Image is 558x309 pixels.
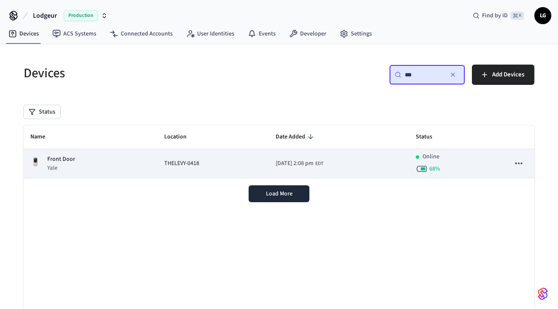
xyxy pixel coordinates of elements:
[30,130,56,144] span: Name
[24,125,534,179] table: sticky table
[24,105,60,119] button: Status
[47,155,75,164] p: Front Door
[103,26,179,41] a: Connected Accounts
[164,159,199,168] span: THELEVY-0418
[466,8,531,23] div: Find by ID⌘ K
[510,11,524,20] span: ⌘ K
[538,287,548,301] img: SeamLogoGradient.69752ec5.svg
[534,7,551,24] button: LG
[64,10,98,21] span: Production
[30,157,41,167] img: Yale Assure Touchscreen Wifi Smart Lock, Satin Nickel, Front
[249,185,309,202] button: Load More
[33,11,57,21] span: Lodgeur
[282,26,333,41] a: Developer
[241,26,282,41] a: Events
[24,65,274,82] h5: Devices
[266,190,293,198] span: Load More
[276,159,323,168] div: America/New_York
[47,164,75,172] p: Yale
[492,69,524,80] span: Add Devices
[315,160,323,168] span: EDT
[416,130,443,144] span: Status
[276,159,314,168] span: [DATE] 2:08 pm
[164,130,198,144] span: Location
[276,130,316,144] span: Date Added
[535,8,550,23] span: LG
[429,165,440,173] span: 68 %
[423,152,439,161] p: Online
[2,26,46,41] a: Devices
[333,26,379,41] a: Settings
[46,26,103,41] a: ACS Systems
[482,11,508,20] span: Find by ID
[179,26,241,41] a: User Identities
[472,65,534,85] button: Add Devices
